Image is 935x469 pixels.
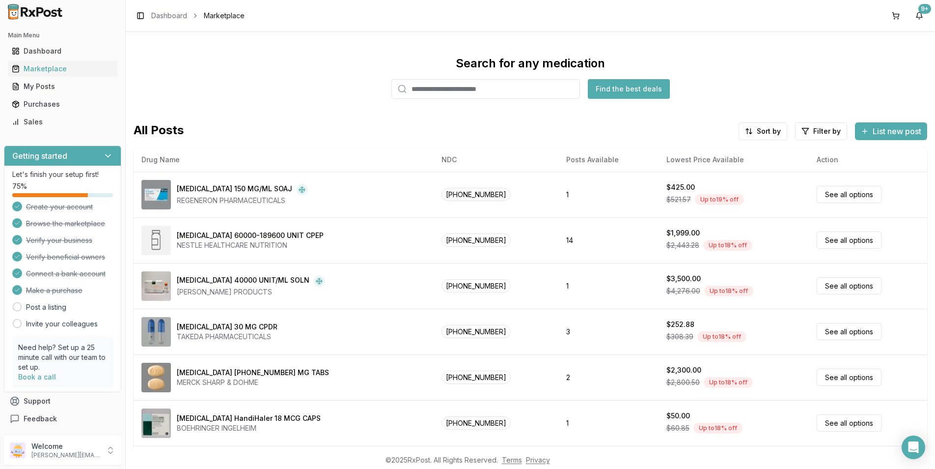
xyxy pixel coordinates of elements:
div: $252.88 [666,320,694,329]
button: My Posts [4,79,121,94]
div: REGENERON PHARMACEUTICALS [177,196,308,205]
a: Dashboard [151,11,187,21]
div: [MEDICAL_DATA] 60000-189600 UNIT CPEP [177,231,324,240]
div: My Posts [12,82,113,91]
div: Up to 18 % off [693,423,742,434]
div: Marketplace [12,64,113,74]
span: Connect a bank account [26,269,106,279]
div: Up to 18 % off [703,240,752,251]
div: [MEDICAL_DATA] 40000 UNIT/ML SOLN [177,275,309,287]
div: 9+ [918,4,931,14]
div: [MEDICAL_DATA] HandiHaler 18 MCG CAPS [177,413,321,423]
span: [PHONE_NUMBER] [441,234,511,247]
div: BOEHRINGER INGELHEIM [177,423,321,433]
a: List new post [855,127,927,137]
span: $308.39 [666,332,693,342]
a: Purchases [8,95,117,113]
div: $425.00 [666,182,695,192]
p: Welcome [31,441,100,451]
a: Terms [502,456,522,464]
span: 75 % [12,181,27,191]
img: Delstrigo 100-300-300 MG TABS [141,363,171,392]
a: Invite your colleagues [26,319,98,329]
span: [PHONE_NUMBER] [441,371,511,384]
span: Create your account [26,202,93,212]
a: See all options [817,186,881,203]
img: Spiriva HandiHaler 18 MCG CAPS [141,409,171,438]
div: Dashboard [12,46,113,56]
div: Purchases [12,99,113,109]
div: Sales [12,117,113,127]
span: Verify beneficial owners [26,252,105,262]
span: List new post [873,125,921,137]
div: Up to 18 % off [697,331,746,342]
img: User avatar [10,442,26,458]
th: Action [809,148,927,172]
th: Lowest Price Available [659,148,809,172]
div: Open Intercom Messenger [902,436,925,459]
span: $60.85 [666,423,689,433]
a: My Posts [8,78,117,95]
a: Marketplace [8,60,117,78]
p: Need help? Set up a 25 minute call with our team to set up. [18,343,107,372]
button: Purchases [4,96,121,112]
div: Up to 18 % off [704,377,753,388]
td: 14 [558,217,659,263]
th: Drug Name [134,148,434,172]
img: Praluent 150 MG/ML SOAJ [141,180,171,209]
nav: breadcrumb [151,11,245,21]
button: Feedback [4,410,121,428]
span: Browse the marketplace [26,219,105,229]
div: TAKEDA PHARMACEUTICALS [177,332,277,342]
td: 3 [558,309,659,354]
a: Post a listing [26,302,66,312]
button: Sales [4,114,121,130]
div: [MEDICAL_DATA] 150 MG/ML SOAJ [177,184,292,196]
div: [MEDICAL_DATA] 30 MG CPDR [177,322,277,332]
a: See all options [817,323,881,340]
span: All Posts [134,122,184,140]
h2: Main Menu [8,31,117,39]
a: See all options [817,414,881,432]
a: Dashboard [8,42,117,60]
h3: Getting started [12,150,67,162]
button: Marketplace [4,61,121,77]
img: Zenpep 60000-189600 UNIT CPEP [141,226,171,255]
button: 9+ [911,8,927,24]
div: Search for any medication [456,56,605,71]
span: Marketplace [204,11,245,21]
span: Feedback [24,414,57,424]
button: Sort by [739,122,787,140]
span: $4,276.00 [666,286,700,296]
span: [PHONE_NUMBER] [441,279,511,293]
a: Sales [8,113,117,131]
a: See all options [817,277,881,294]
button: Find the best deals [588,79,670,99]
th: Posts Available [558,148,659,172]
img: Dexilant 30 MG CPDR [141,317,171,347]
div: $1,999.00 [666,228,700,238]
div: Up to 19 % off [695,194,744,205]
td: 2 [558,354,659,400]
div: [MEDICAL_DATA] [PHONE_NUMBER] MG TABS [177,368,329,378]
td: 1 [558,400,659,446]
span: Verify your business [26,235,92,245]
span: Sort by [757,126,781,136]
span: $2,800.50 [666,378,700,387]
button: List new post [855,122,927,140]
button: Support [4,392,121,410]
a: Book a call [18,373,56,381]
div: MERCK SHARP & DOHME [177,378,329,387]
div: Up to 18 % off [704,286,753,296]
p: [PERSON_NAME][EMAIL_ADDRESS][DOMAIN_NAME] [31,451,100,459]
span: Make a purchase [26,286,82,295]
img: RxPost Logo [4,4,67,20]
span: [PHONE_NUMBER] [441,325,511,338]
div: $50.00 [666,411,690,421]
div: $2,300.00 [666,365,701,375]
div: NESTLE HEALTHCARE NUTRITION [177,240,324,250]
button: Filter by [795,122,847,140]
td: 1 [558,263,659,309]
th: NDC [434,148,558,172]
span: $521.57 [666,195,691,205]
